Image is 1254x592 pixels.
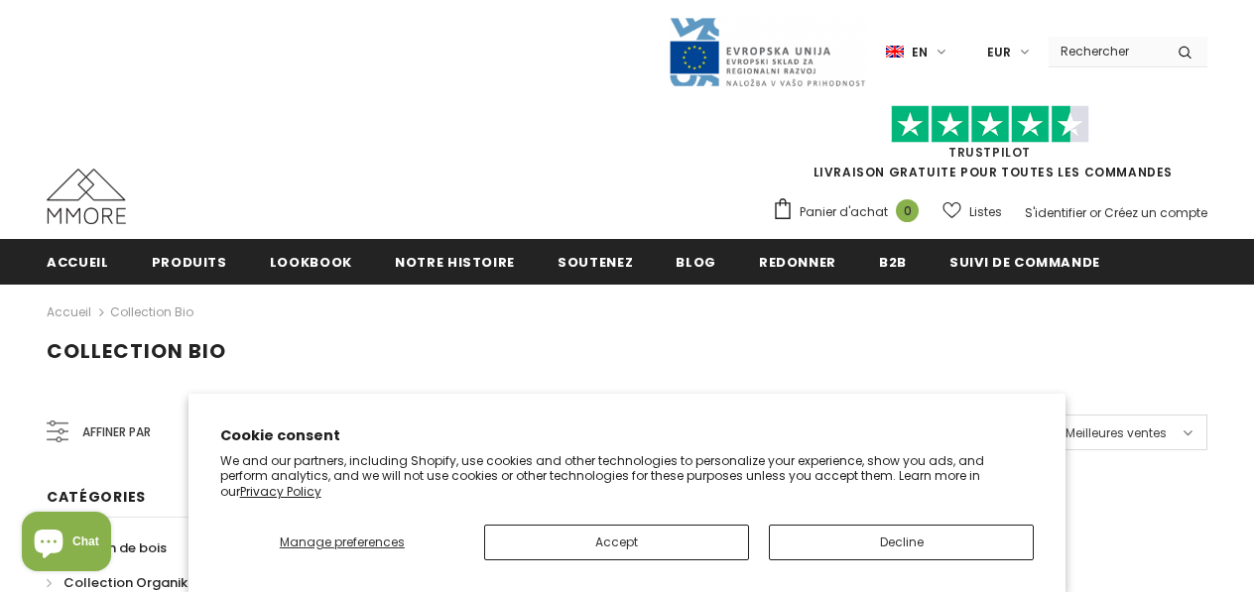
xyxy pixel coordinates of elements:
[395,239,515,284] a: Notre histoire
[220,425,1035,446] h2: Cookie consent
[240,483,321,500] a: Privacy Policy
[949,239,1100,284] a: Suivi de commande
[1104,204,1207,221] a: Créez un compte
[886,44,904,60] img: i-lang-1.png
[558,253,633,272] span: soutenez
[668,43,866,59] a: Javni Razpis
[270,253,352,272] span: Lookbook
[769,525,1034,560] button: Decline
[987,43,1011,62] span: EUR
[47,487,146,507] span: Catégories
[47,253,109,272] span: Accueil
[912,43,928,62] span: en
[676,239,716,284] a: Blog
[152,239,227,284] a: Produits
[484,525,749,560] button: Accept
[47,337,226,365] span: Collection Bio
[1089,204,1101,221] span: or
[942,194,1002,229] a: Listes
[1049,37,1163,65] input: Search Site
[47,300,91,324] a: Accueil
[152,253,227,272] span: Produits
[47,169,126,224] img: Cas MMORE
[82,421,151,443] span: Affiner par
[110,303,193,320] a: Collection Bio
[969,202,1002,222] span: Listes
[879,239,907,284] a: B2B
[891,105,1089,144] img: Faites confiance aux étoiles pilotes
[759,253,836,272] span: Redonner
[949,253,1100,272] span: Suivi de commande
[676,253,716,272] span: Blog
[772,197,929,227] a: Panier d'achat 0
[772,114,1207,180] span: LIVRAISON GRATUITE POUR TOUTES LES COMMANDES
[1025,204,1086,221] a: S'identifier
[220,453,1035,500] p: We and our partners, including Shopify, use cookies and other technologies to personalize your ex...
[63,573,196,592] span: Collection Organika
[395,253,515,272] span: Notre histoire
[1066,423,1167,443] span: Meilleures ventes
[280,533,405,550] span: Manage preferences
[800,202,888,222] span: Panier d'achat
[220,525,464,560] button: Manage preferences
[47,239,109,284] a: Accueil
[558,239,633,284] a: soutenez
[948,144,1031,161] a: TrustPilot
[16,512,117,576] inbox-online-store-chat: Shopify online store chat
[668,16,866,88] img: Javni Razpis
[759,239,836,284] a: Redonner
[896,199,919,222] span: 0
[270,239,352,284] a: Lookbook
[879,253,907,272] span: B2B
